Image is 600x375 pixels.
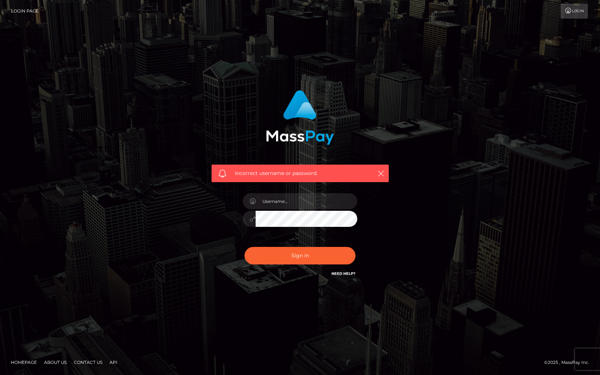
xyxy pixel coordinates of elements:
input: Username... [256,193,357,209]
a: Contact Us [71,357,105,368]
span: Incorrect username or password. [235,170,366,177]
a: API [107,357,120,368]
a: Homepage [8,357,40,368]
img: MassPay Login [266,90,334,145]
a: Login [561,4,588,19]
a: Need Help? [332,271,355,276]
a: About Us [41,357,69,368]
a: Login Page [11,4,39,19]
button: Sign in [245,247,355,264]
div: © 2025 , MassPay Inc. [544,359,595,366]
